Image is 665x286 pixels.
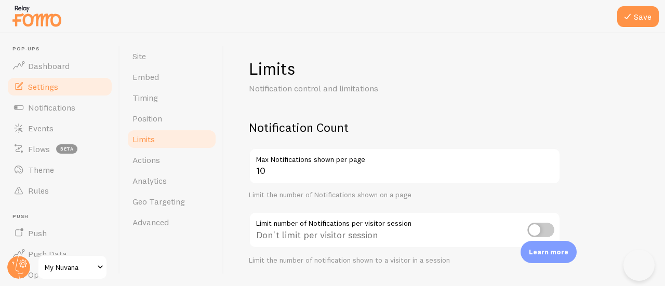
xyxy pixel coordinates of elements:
span: Push Data [28,249,67,259]
a: Timing [126,87,217,108]
span: Theme [28,165,54,175]
span: Limits [132,134,155,144]
span: My Nuvana [45,261,94,274]
div: Limit the number of notification shown to a visitor in a session [249,256,561,265]
div: Limit the number of Notifications shown on a page [249,190,561,200]
span: Events [28,123,54,133]
a: Advanced [126,212,217,233]
span: Settings [28,81,58,92]
a: Site [126,46,217,66]
span: Dashboard [28,61,70,71]
span: Analytics [132,175,167,186]
p: Learn more [529,247,568,257]
a: Geo Targeting [126,191,217,212]
span: Advanced [132,217,169,227]
span: Actions [132,155,160,165]
span: Position [132,113,162,124]
a: Settings [6,76,113,97]
h2: Notification Count [249,119,561,135]
a: Theme [6,159,113,180]
span: Site [132,51,146,61]
a: My Nuvana [37,255,108,280]
a: Embed [126,66,217,87]
a: Limits [126,129,217,149]
div: Learn more [521,241,577,263]
span: Geo Targeting [132,196,185,207]
span: Rules [28,185,49,196]
span: Flows [28,144,50,154]
span: beta [56,144,77,154]
span: Timing [132,92,158,103]
iframe: Help Scout Beacon - Open [623,250,655,281]
p: Notification control and limitations [249,83,498,94]
span: Push [12,213,113,220]
a: Push Data [6,243,113,264]
span: Push [28,228,47,238]
h1: Limits [249,58,561,79]
a: Actions [126,149,217,170]
a: Events [6,118,113,139]
a: Push [6,223,113,243]
img: fomo-relay-logo-orange.svg [11,3,63,29]
span: Pop-ups [12,46,113,52]
a: Rules [6,180,113,201]
a: Notifications [6,97,113,118]
a: Analytics [126,170,217,191]
a: Dashboard [6,56,113,76]
span: Notifications [28,102,75,113]
div: Don't limit per visitor session [249,212,561,250]
label: Max Notifications shown per page [249,148,561,166]
a: Flows beta [6,139,113,159]
a: Position [126,108,217,129]
span: Embed [132,72,159,82]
